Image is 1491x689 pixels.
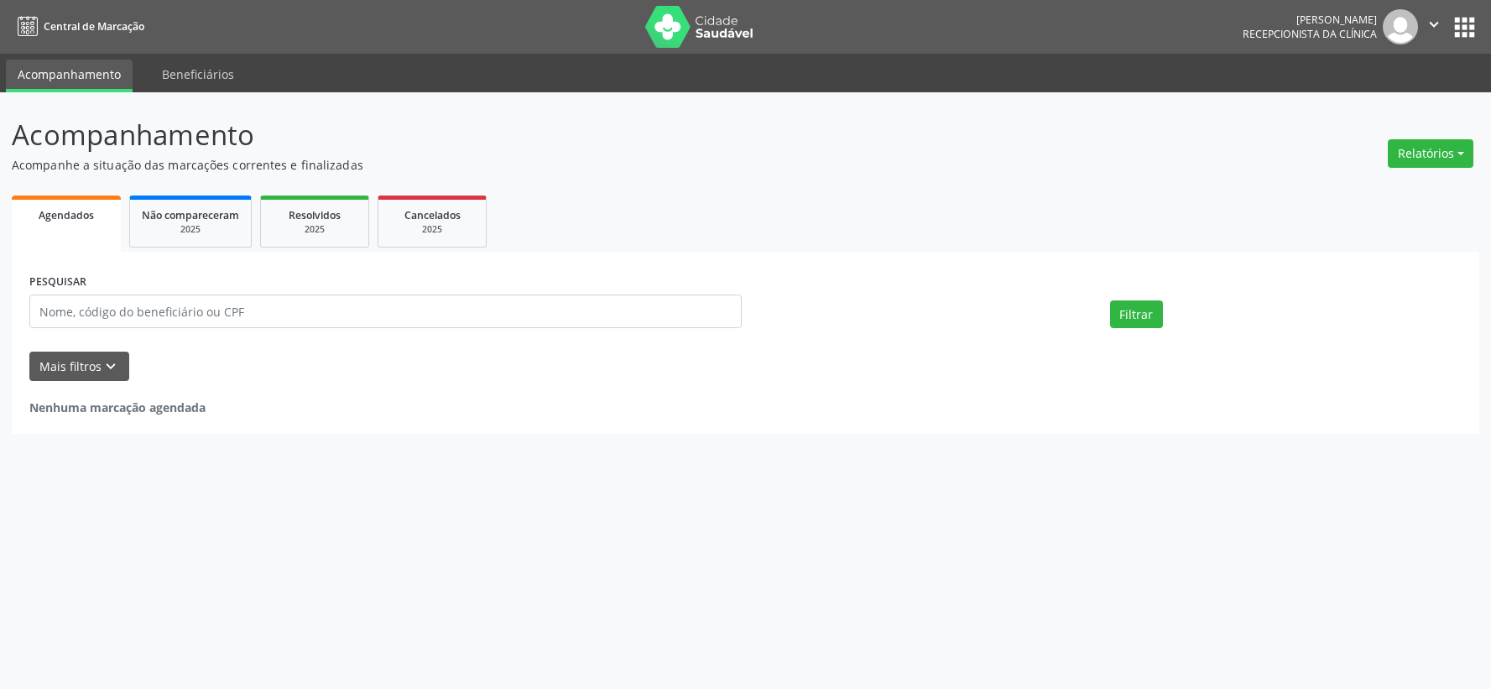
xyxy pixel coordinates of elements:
button: apps [1450,13,1479,42]
input: Nome, código do beneficiário ou CPF [29,295,742,328]
i: keyboard_arrow_down [102,358,120,376]
a: Central de Marcação [12,13,144,40]
i:  [1425,15,1443,34]
span: Resolvidos [289,208,341,222]
div: 2025 [390,223,474,236]
span: Cancelados [404,208,461,222]
div: 2025 [273,223,357,236]
img: img [1383,9,1418,44]
span: Central de Marcação [44,19,144,34]
div: 2025 [142,223,239,236]
span: Recepcionista da clínica [1243,27,1377,41]
button: Mais filtroskeyboard_arrow_down [29,352,129,381]
button: Filtrar [1110,300,1163,329]
p: Acompanhamento [12,114,1039,156]
label: PESQUISAR [29,269,86,295]
div: [PERSON_NAME] [1243,13,1377,27]
button:  [1418,9,1450,44]
span: Não compareceram [142,208,239,222]
a: Beneficiários [150,60,246,89]
a: Acompanhamento [6,60,133,92]
button: Relatórios [1388,139,1473,168]
span: Agendados [39,208,94,222]
strong: Nenhuma marcação agendada [29,399,206,415]
p: Acompanhe a situação das marcações correntes e finalizadas [12,156,1039,174]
